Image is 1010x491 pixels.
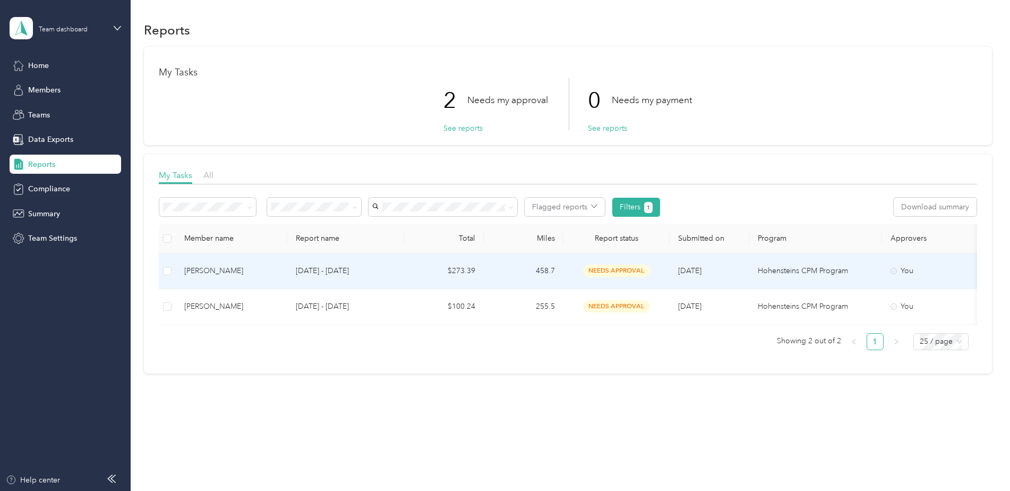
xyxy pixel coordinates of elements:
button: Flagged reports [525,198,605,216]
div: Total [413,234,475,243]
td: $100.24 [404,289,484,325]
span: Reports [28,159,55,170]
span: needs approval [583,300,650,312]
button: 1 [644,202,653,213]
p: Hohensteins CPM Program [758,301,874,312]
div: You [891,265,980,277]
td: Hohensteins CPM Program [749,289,882,325]
span: Summary [28,208,60,219]
span: All [203,170,213,180]
p: [DATE] - [DATE] [296,301,396,312]
div: Miles [492,234,555,243]
th: Program [749,224,882,253]
p: [DATE] - [DATE] [296,265,396,277]
button: Help center [6,475,60,486]
li: 1 [867,333,884,350]
span: Home [28,60,49,71]
span: 1 [647,203,650,213]
td: 458.7 [484,253,563,289]
span: needs approval [583,265,650,277]
span: Teams [28,109,50,121]
span: Compliance [28,183,70,194]
span: right [893,338,900,345]
div: Page Size [913,333,969,350]
div: You [891,301,980,312]
p: Needs my approval [467,94,548,107]
a: 1 [867,334,883,350]
span: Team Settings [28,233,77,244]
button: See reports [588,123,627,134]
div: Member name [184,234,279,243]
button: right [888,333,905,350]
span: Showing 2 out of 2 [777,333,841,349]
li: Next Page [888,333,905,350]
td: $273.39 [404,253,484,289]
span: Report status [572,234,661,243]
span: Members [28,84,61,96]
span: Data Exports [28,134,73,145]
span: [DATE] [678,266,701,275]
span: [DATE] [678,302,701,311]
div: Team dashboard [39,27,88,33]
span: My Tasks [159,170,192,180]
button: Download summary [894,198,977,216]
span: left [851,338,857,345]
iframe: Everlance-gr Chat Button Frame [951,431,1010,491]
button: Filters1 [612,198,661,217]
p: 0 [588,78,612,123]
th: Report name [287,224,404,253]
th: Member name [176,224,287,253]
p: 2 [443,78,467,123]
th: Approvers [882,224,988,253]
td: Hohensteins CPM Program [749,253,882,289]
p: Needs my payment [612,94,692,107]
h1: My Tasks [159,67,977,78]
span: 25 / page [920,334,962,350]
td: 255.5 [484,289,563,325]
li: Previous Page [845,333,862,350]
h1: Reports [144,24,190,36]
th: Submitted on [670,224,749,253]
button: See reports [443,123,483,134]
div: [PERSON_NAME] [184,301,279,312]
div: [PERSON_NAME] [184,265,279,277]
p: Hohensteins CPM Program [758,265,874,277]
button: left [845,333,862,350]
